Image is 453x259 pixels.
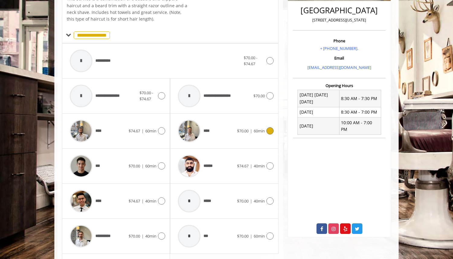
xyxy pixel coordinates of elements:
span: $70.00 [129,233,140,239]
span: $70.00 - $74.67 [140,90,153,102]
span: | [142,233,144,239]
span: | [250,128,252,134]
span: 60min [145,128,156,134]
span: $70.00 [237,198,249,204]
td: 10:00 AM - 7:00 PM [339,118,381,135]
span: $70.00 [237,233,249,239]
h2: [GEOGRAPHIC_DATA] [294,6,384,15]
span: $70.00 [237,128,249,134]
span: 60min [254,233,265,239]
span: | [250,233,252,239]
span: 40min [145,233,156,239]
span: 40min [254,163,265,169]
span: 40min [145,198,156,204]
td: 8:30 AM - 7:30 PM [339,90,381,107]
a: + [PHONE_NUMBER]. [320,46,358,51]
span: 40min [254,198,265,204]
span: $74.67 [237,163,249,169]
span: $70.00 [129,163,140,169]
span: $74.67 [129,198,140,204]
h3: Opening Hours [293,83,386,88]
span: 60min [254,128,265,134]
span: | [250,198,252,204]
td: [DATE] [298,118,339,135]
span: | [142,163,144,169]
span: | [142,128,144,134]
td: 8:30 AM - 7:00 PM [339,107,381,117]
td: [DATE] [298,107,339,117]
span: $74.67 [129,128,140,134]
a: [EMAIL_ADDRESS][DOMAIN_NAME] [307,65,371,70]
span: | [250,163,252,169]
span: $70.00 [253,93,265,99]
h3: Email [294,56,384,60]
p: [STREET_ADDRESS][US_STATE] [294,17,384,23]
span: $70.00 - $74.67 [244,55,257,67]
span: 60min [145,163,156,169]
td: [DATE] [DATE] [DATE] [298,90,339,107]
h3: Phone [294,39,384,43]
span: | [142,198,144,204]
